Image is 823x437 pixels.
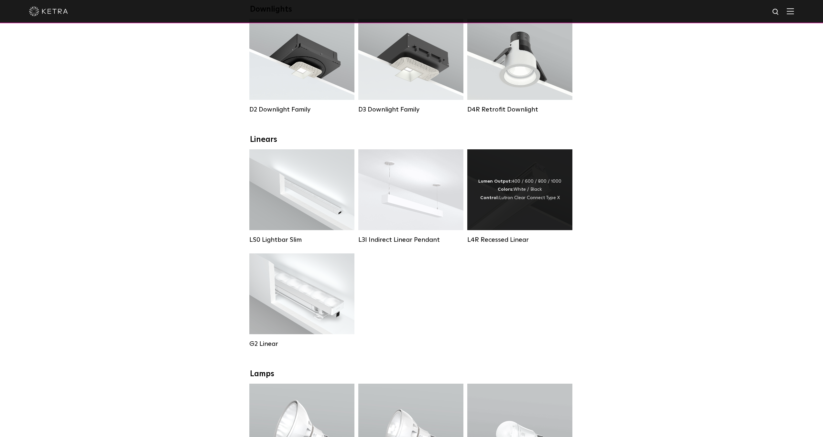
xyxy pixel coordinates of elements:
a: LS0 Lightbar Slim Lumen Output:200 / 350Colors:White / BlackControl:X96 Controller [249,149,354,244]
strong: Lumen Output: [478,179,512,184]
a: D3 Downlight Family Lumen Output:700 / 900 / 1100Colors:White / Black / Silver / Bronze / Paintab... [358,19,463,113]
a: D4R Retrofit Downlight Lumen Output:800Colors:White / BlackBeam Angles:15° / 25° / 40° / 60°Watta... [467,19,572,113]
div: LS0 Lightbar Slim [249,236,354,244]
div: D4R Retrofit Downlight [467,106,572,113]
div: G2 Linear [249,340,354,348]
img: Hamburger%20Nav.svg [787,8,794,14]
div: D3 Downlight Family [358,106,463,113]
div: 400 / 600 / 800 / 1000 White / Black Lutron Clear Connect Type X [478,177,561,202]
a: L3I Indirect Linear Pendant Lumen Output:400 / 600 / 800 / 1000Housing Colors:White / BlackContro... [358,149,463,244]
div: Lamps [250,369,573,379]
a: L4R Recessed Linear Lumen Output:400 / 600 / 800 / 1000Colors:White / BlackControl:Lutron Clear C... [467,149,572,244]
div: L4R Recessed Linear [467,236,572,244]
div: D2 Downlight Family [249,106,354,113]
a: G2 Linear Lumen Output:400 / 700 / 1000Colors:WhiteBeam Angles:Flood / [GEOGRAPHIC_DATA] / Narrow... [249,253,354,348]
img: ketra-logo-2019-white [29,6,68,16]
strong: Control: [480,196,499,200]
img: search icon [772,8,780,16]
strong: Colors: [498,187,514,192]
div: Linears [250,135,573,144]
a: D2 Downlight Family Lumen Output:1200Colors:White / Black / Gloss Black / Silver / Bronze / Silve... [249,19,354,113]
div: L3I Indirect Linear Pendant [358,236,463,244]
